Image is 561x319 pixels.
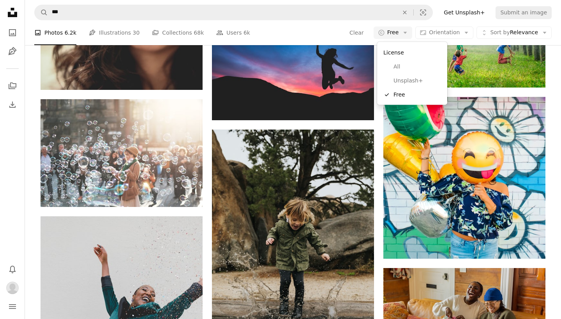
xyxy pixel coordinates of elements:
div: Free [377,42,447,105]
span: Free [387,29,399,37]
span: Free [393,91,441,98]
span: Unsplash+ [393,77,441,84]
button: Free [374,26,413,39]
button: Orientation [415,26,473,39]
div: License [380,45,444,60]
span: All [393,63,441,71]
